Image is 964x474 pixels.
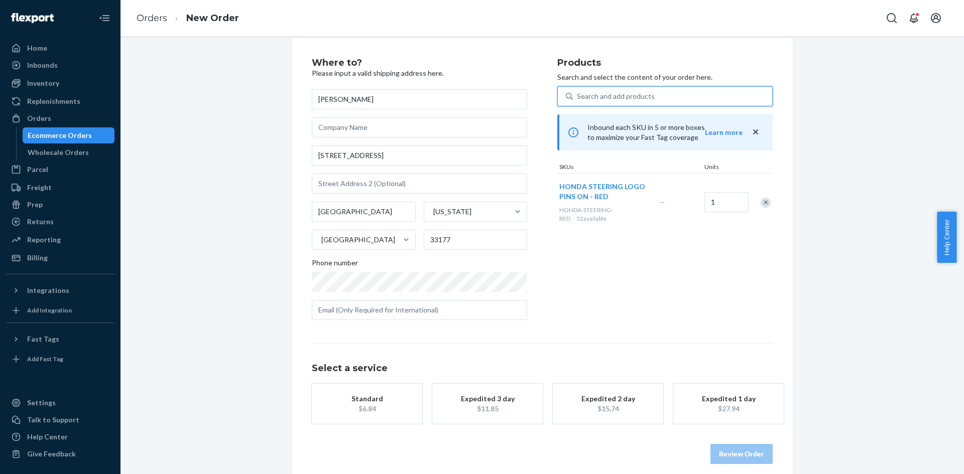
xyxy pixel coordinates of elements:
div: Fast Tags [27,334,59,344]
div: $11.85 [447,404,528,414]
img: Flexport logo [11,13,54,23]
input: City [312,202,416,222]
button: Learn more [705,127,743,137]
input: [GEOGRAPHIC_DATA] [320,235,321,245]
div: Parcel [27,165,48,175]
a: Returns [6,214,114,230]
input: First & Last Name [312,89,527,109]
div: Home [27,43,47,53]
input: ZIP Code [424,230,528,250]
a: Inventory [6,75,114,91]
a: Orders [137,13,167,24]
p: Please input a valid shipping address here. [312,68,527,78]
a: Talk to Support [6,412,114,428]
a: Add Fast Tag [6,351,114,367]
button: Open account menu [926,8,946,28]
div: Expedited 1 day [688,394,769,404]
a: Ecommerce Orders [23,127,115,143]
a: Parcel [6,162,114,178]
div: [GEOGRAPHIC_DATA] [321,235,395,245]
div: Expedited 3 day [447,394,528,404]
div: Help Center [27,432,68,442]
h2: Where to? [312,58,527,68]
div: Ecommerce Orders [28,130,92,140]
span: HONDA STEERING LOGO PINS ON - RED [559,182,645,201]
button: Expedited 1 day$27.94 [673,384,784,424]
div: $15.74 [568,404,648,414]
button: Standard$6.84 [312,384,422,424]
ol: breadcrumbs [129,4,247,33]
div: Inventory [27,78,59,88]
input: [US_STATE] [432,207,433,217]
input: Company Name [312,117,527,137]
div: Orders [27,113,51,123]
div: Inbounds [27,60,58,70]
a: Add Integration [6,302,114,319]
p: Search and select the content of your order here. [557,72,773,82]
input: Street Address 2 (Optional) [312,174,527,194]
span: Phone number [312,258,358,272]
div: Integrations [27,285,69,295]
button: Expedited 2 day$15.74 [553,384,663,424]
div: $27.94 [688,404,769,414]
h1: Select a service [312,364,773,374]
a: Help Center [6,429,114,445]
button: Expedited 3 day$11.85 [432,384,543,424]
input: Quantity [704,192,749,212]
span: — [659,198,665,206]
a: Home [6,40,114,56]
button: HONDA STEERING LOGO PINS ON - RED [559,182,647,202]
button: Open Search Box [882,8,902,28]
button: Integrations [6,282,114,298]
div: Prep [27,200,43,210]
button: Fast Tags [6,331,114,347]
div: Talk to Support [27,415,79,425]
div: Replenishments [27,96,80,106]
button: close [751,127,761,137]
div: Search and add products [577,91,655,101]
div: Billing [27,253,48,263]
a: Freight [6,180,114,196]
div: [US_STATE] [433,207,471,217]
input: Street Address [312,145,527,166]
div: Expedited 2 day [568,394,648,404]
div: SKUs [557,163,702,173]
div: Units [702,163,748,173]
button: Give Feedback [6,446,114,462]
div: Standard [327,394,407,404]
button: Open notifications [904,8,924,28]
span: 52 available [576,215,607,222]
div: Inbound each SKU in 5 or more boxes to maximize your Fast Tag coverage [557,114,773,150]
a: Settings [6,395,114,411]
button: Close Navigation [94,8,114,28]
div: $6.84 [327,404,407,414]
button: Review Order [710,444,773,464]
a: New Order [186,13,239,24]
a: Orders [6,110,114,126]
button: Help Center [937,212,956,263]
div: Add Integration [27,306,72,314]
div: Returns [27,217,54,227]
input: Email (Only Required for International) [312,300,527,320]
div: Freight [27,183,52,193]
a: Billing [6,250,114,266]
a: Prep [6,197,114,213]
span: HONDA-STEERING-RED [559,206,613,222]
a: Inbounds [6,57,114,73]
a: Replenishments [6,93,114,109]
a: Reporting [6,232,114,248]
div: Give Feedback [27,449,76,459]
div: Settings [27,398,56,408]
div: Remove Item [761,198,771,208]
h2: Products [557,58,773,68]
div: Reporting [27,235,61,245]
div: Add Fast Tag [27,355,63,363]
a: Wholesale Orders [23,144,115,161]
div: Wholesale Orders [28,147,89,157]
